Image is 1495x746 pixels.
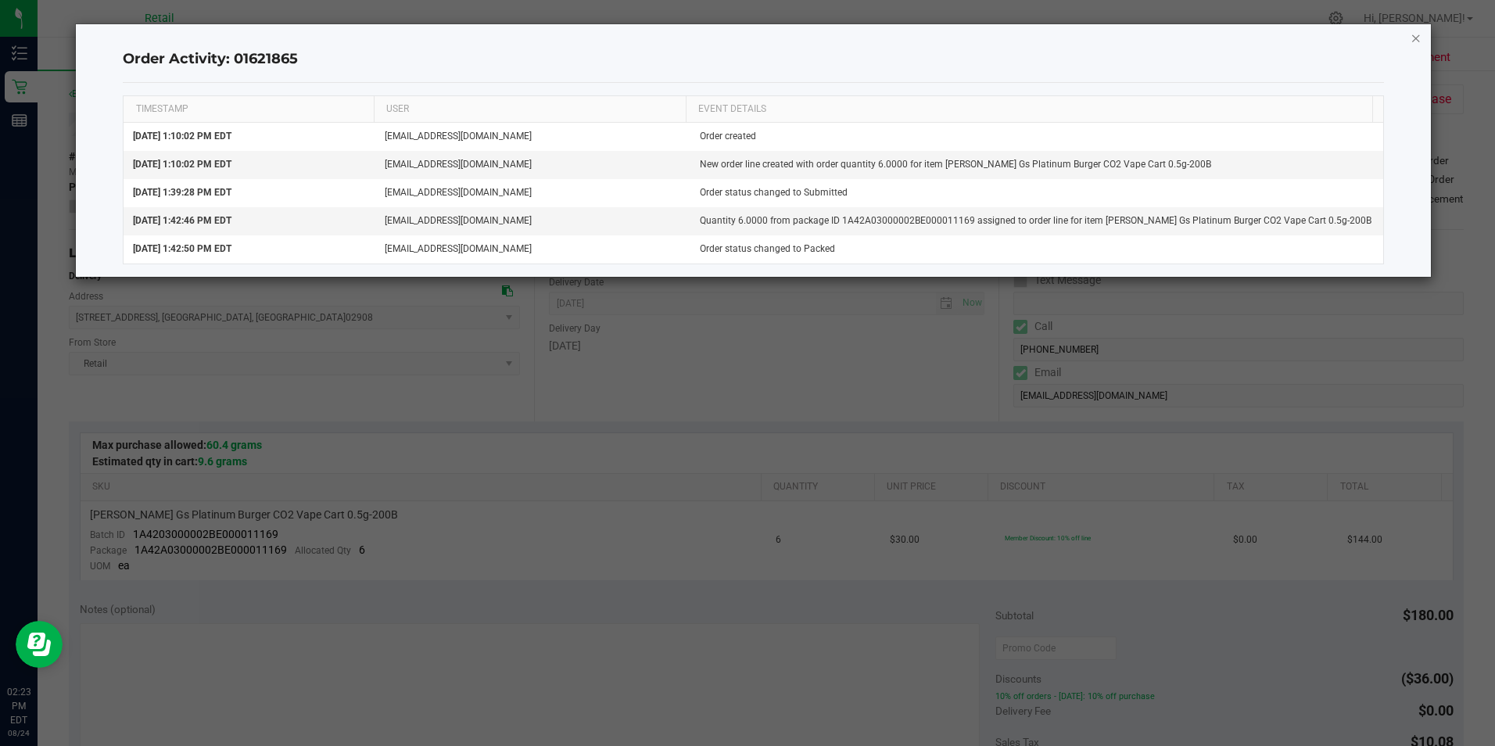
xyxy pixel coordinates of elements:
td: Order status changed to Packed [690,235,1383,263]
td: [EMAIL_ADDRESS][DOMAIN_NAME] [375,179,690,207]
td: [EMAIL_ADDRESS][DOMAIN_NAME] [375,123,690,151]
h4: Order Activity: 01621865 [123,49,1383,70]
span: [DATE] 1:39:28 PM EDT [133,187,231,198]
td: Order created [690,123,1383,151]
span: [DATE] 1:42:46 PM EDT [133,215,231,226]
iframe: Resource center [16,621,63,668]
th: USER [374,96,686,123]
span: [DATE] 1:10:02 PM EDT [133,131,231,142]
td: [EMAIL_ADDRESS][DOMAIN_NAME] [375,207,690,235]
th: TIMESTAMP [124,96,373,123]
td: [EMAIL_ADDRESS][DOMAIN_NAME] [375,235,690,263]
td: [EMAIL_ADDRESS][DOMAIN_NAME] [375,151,690,179]
span: [DATE] 1:10:02 PM EDT [133,159,231,170]
th: EVENT DETAILS [686,96,1372,123]
td: Order status changed to Submitted [690,179,1383,207]
span: [DATE] 1:42:50 PM EDT [133,243,231,254]
td: New order line created with order quantity 6.0000 for item [PERSON_NAME] Gs Platinum Burger CO2 V... [690,151,1383,179]
td: Quantity 6.0000 from package ID 1A42A03000002BE000011169 assigned to order line for item [PERSON_... [690,207,1383,235]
